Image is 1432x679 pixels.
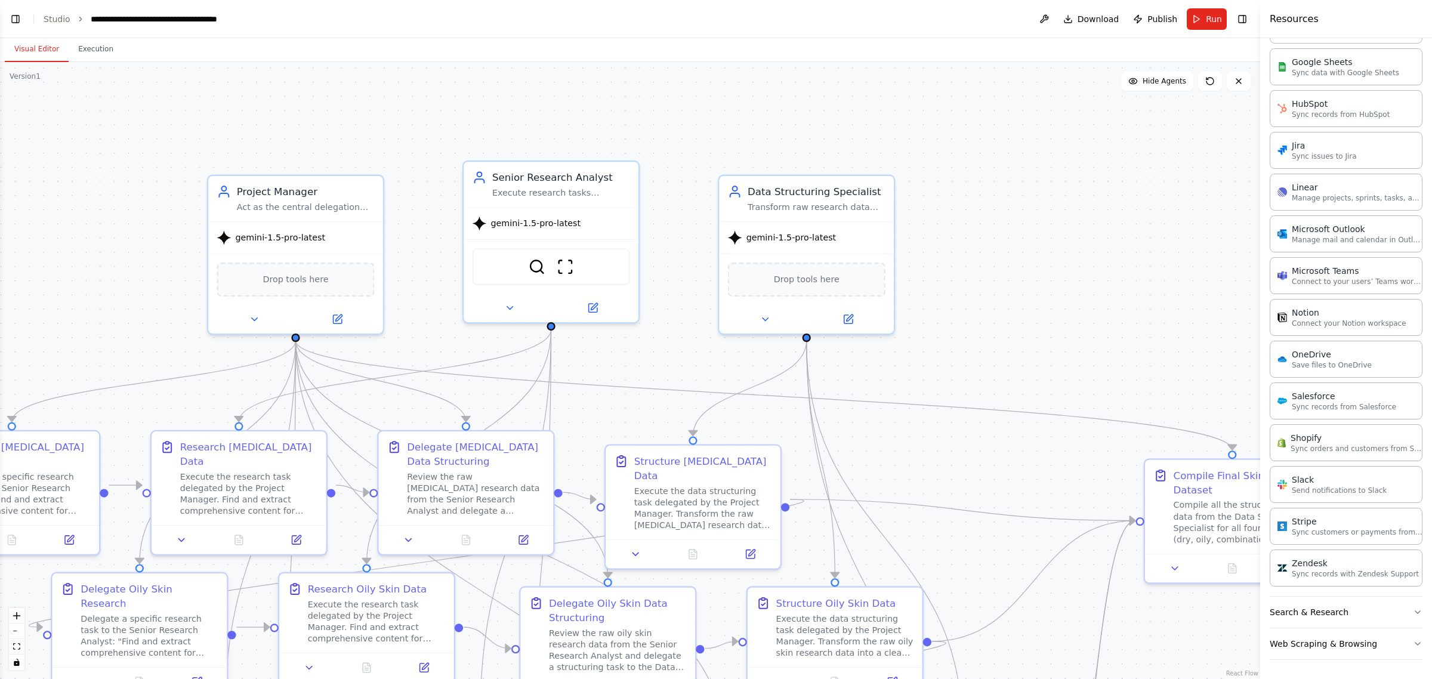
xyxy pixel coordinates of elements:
[529,258,546,276] img: SerplyWebSearchTool
[1292,527,1423,537] p: Sync customers or payments from Stripe
[492,187,630,199] div: Execute research tasks delegated by the Project Manager with precision and thoroughness. Use Goog...
[407,440,545,468] div: Delegate [MEDICAL_DATA] Data Structuring
[462,161,640,324] div: Senior Research AnalystExecute research tasks delegated by the Project Manager with precision and...
[1292,193,1423,203] p: Manage projects, sprints, tasks, and bug tracking in Linear
[1234,11,1251,27] button: Hide right sidebar
[553,300,632,317] button: Open in side panel
[1292,319,1406,328] p: Connect your Notion workspace
[1143,76,1186,86] span: Hide Agents
[1174,468,1311,497] div: Compile Final Skin Analysis Dataset
[932,514,1135,649] g: Edge from 1ef93437-5b44-4ecf-b31b-61b7211e4632 to 656a5736-ec4e-4b33-8c9a-affc678217ea
[718,175,895,335] div: Data Structuring SpecialistTransform raw research data received from the Project Manager into cle...
[237,184,375,199] div: Project Manager
[1291,444,1422,453] p: Sync orders and customers from Shopify
[9,608,24,624] button: zoom in
[44,14,70,24] a: Studio
[337,659,397,677] button: No output available
[297,311,377,328] button: Open in side panel
[1292,277,1423,286] p: Connect to your users’ Teams workspaces
[1277,313,1287,322] img: Notion
[1292,474,1387,486] div: Slack
[5,341,303,422] g: Edge from 1c49fa35-ff05-40f7-b8e9-b321acc06fac to d8c07e3a-69bc-4611-8318-4d73ca021f53
[604,444,782,569] div: Structure [MEDICAL_DATA] DataExecute the data structuring task delegated by the Project Manager. ...
[308,599,446,644] div: Execute the research task delegated by the Project Manager. Find and extract comprehensive conten...
[150,430,328,555] div: Research [MEDICAL_DATA] DataExecute the research task delegated by the Project Manager. Find and ...
[748,202,885,213] div: Transform raw research data received from the Project Manager into clean, well-structured JSON fo...
[1292,140,1357,152] div: Jira
[1058,8,1124,30] button: Download
[1206,13,1222,25] span: Run
[790,492,1135,527] g: Edge from 3a8a621f-a67d-4399-aee0-4986be18eee8 to 656a5736-ec4e-4b33-8c9a-affc678217ea
[7,11,24,27] button: Show left sidebar
[1277,229,1287,239] img: Microsoft Outlook
[209,532,269,549] button: No output available
[1292,110,1390,119] p: Sync records from HubSpot
[44,13,225,25] nav: breadcrumb
[263,273,328,287] span: Drop tools here
[109,478,141,492] g: Edge from d8c07e3a-69bc-4611-8318-4d73ca021f53 to 821fe53b-97a8-4cca-8749-64a8a1375f2f
[705,634,737,656] g: Edge from ddbfcd21-0ec3-4c7c-a618-adfb61acc221 to 1ef93437-5b44-4ecf-b31b-61b7211e4632
[236,620,269,634] g: Edge from fcc07eb0-b6a6-4429-bce0-62a6238d9525 to 6252f290-3241-49d1-a2c8-e33fef2f8131
[180,471,318,517] div: Execute the research task delegated by the Project Manager. Find and extract comprehensive conten...
[1292,486,1387,495] p: Send notifications to Slack
[1292,235,1423,245] p: Manage mail and calendar in Outlook
[1292,56,1399,68] div: Google Sheets
[1277,396,1287,406] img: Salesforce
[289,341,1240,450] g: Edge from 1c49fa35-ff05-40f7-b8e9-b321acc06fac to 656a5736-ec4e-4b33-8c9a-affc678217ea
[491,218,581,229] span: gemini-1.5-pro-latest
[81,613,218,658] div: Delegate a specific research task to the Senior Research Analyst: "Find and extract comprehensive...
[1174,499,1311,545] div: Compile all the structured JSON data from the Data Structuring Specialist for all four skin types...
[1147,13,1177,25] span: Publish
[1292,557,1419,569] div: Zendesk
[746,232,837,243] span: gemini-1.5-pro-latest
[232,329,558,422] g: Edge from 905dba5d-8655-440a-8dbb-e9d7bbcacef8 to 821fe53b-97a8-4cca-8749-64a8a1375f2f
[1202,560,1263,577] button: No output available
[549,627,687,672] div: Review the raw oily skin research data from the Senior Research Analyst and delegate a structurin...
[748,184,885,199] div: Data Structuring Specialist
[28,492,804,634] g: Edge from 3a8a621f-a67d-4399-aee0-4986be18eee8 to fcc07eb0-b6a6-4429-bce0-62a6238d9525
[1292,152,1357,161] p: Sync issues to Jira
[289,341,473,422] g: Edge from 1c49fa35-ff05-40f7-b8e9-b321acc06fac to 804e2a2f-29eb-4f2d-89de-7e5342dff917
[1277,104,1287,113] img: HubSpot
[1292,569,1419,579] p: Sync records with Zendesk Support
[1277,146,1287,155] img: Jira
[237,202,375,213] div: Act as the central delegation leader to orchestrate the creation of a comprehensive skin analysis...
[1128,8,1182,30] button: Publish
[9,639,24,655] button: fit view
[1292,348,1372,360] div: OneDrive
[1078,13,1119,25] span: Download
[5,37,69,62] button: Visual Editor
[1144,458,1321,584] div: Compile Final Skin Analysis DatasetCompile all the structured JSON data from the Data Structuring...
[1292,360,1372,370] p: Save files to OneDrive
[69,37,123,62] button: Execution
[1291,432,1422,444] div: Shopify
[407,471,545,517] div: Review the raw [MEDICAL_DATA] research data from the Senior Research Analyst and delegate a struc...
[492,170,630,184] div: Senior Research Analyst
[1292,223,1423,235] div: Microsoft Outlook
[634,485,772,530] div: Execute the data structuring task delegated by the Project Manager. Transform the raw [MEDICAL_DA...
[10,72,41,81] div: Version 1
[1277,271,1287,280] img: Microsoft Teams
[776,613,914,658] div: Execute the data structuring task delegated by the Project Manager. Transform the raw oily skin r...
[1270,597,1422,628] button: Search & Research
[9,608,24,670] div: React Flow controls
[686,341,814,436] g: Edge from 3f9ecec1-864b-4cdf-b57b-f8fb21867c27 to 3a8a621f-a67d-4399-aee0-4986be18eee8
[774,273,840,287] span: Drop tools here
[9,655,24,670] button: toggle interactivity
[9,624,24,639] button: zoom out
[1277,187,1287,197] img: Linear
[308,582,427,596] div: Research Oily Skin Data
[336,478,369,499] g: Edge from 821fe53b-97a8-4cca-8749-64a8a1375f2f to 804e2a2f-29eb-4f2d-89de-7e5342dff917
[563,485,596,507] g: Edge from 804e2a2f-29eb-4f2d-89de-7e5342dff917 to 3a8a621f-a67d-4399-aee0-4986be18eee8
[634,454,772,483] div: Structure [MEDICAL_DATA] Data
[271,532,320,549] button: Open in side panel
[1277,521,1287,531] img: Stripe
[400,659,449,677] button: Open in side panel
[1292,68,1399,78] p: Sync data with Google Sheets
[1277,480,1287,489] img: Slack
[180,440,318,468] div: Research [MEDICAL_DATA] Data
[1292,307,1406,319] div: Notion
[377,430,554,555] div: Delegate [MEDICAL_DATA] Data StructuringReview the raw [MEDICAL_DATA] research data from the Seni...
[1292,390,1396,402] div: Salesforce
[1121,72,1193,91] button: Hide Agents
